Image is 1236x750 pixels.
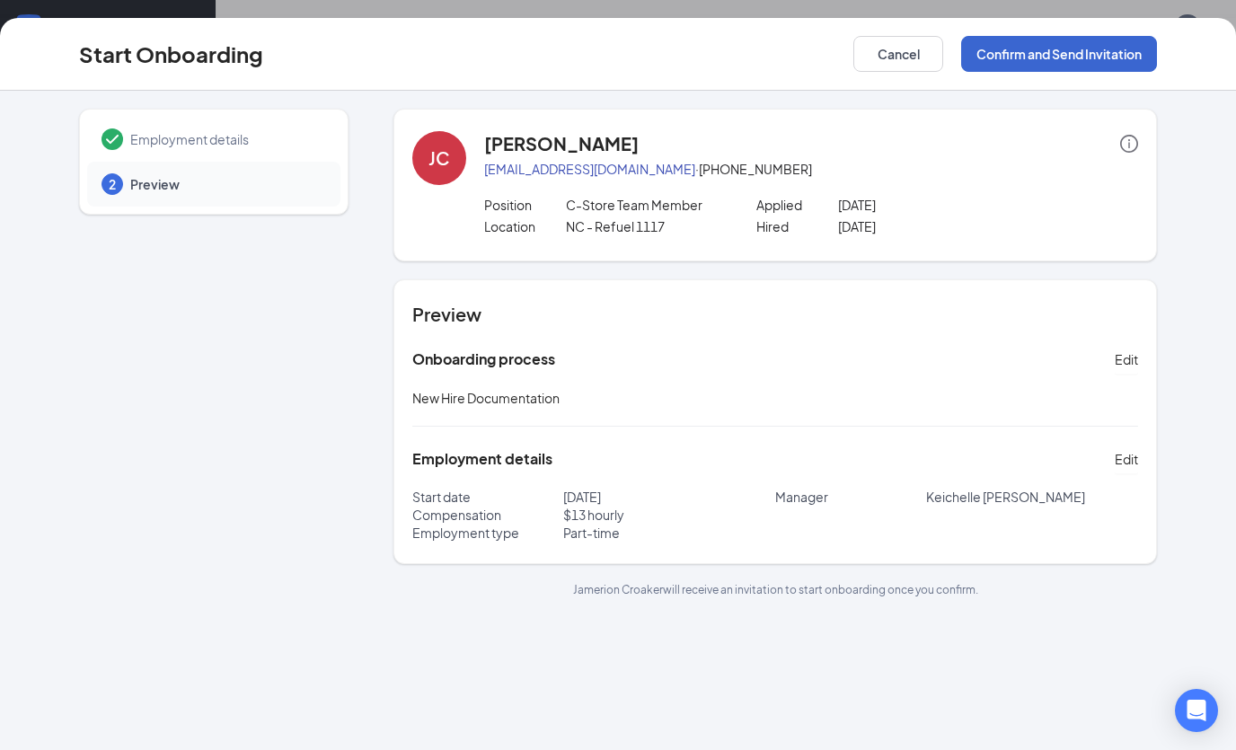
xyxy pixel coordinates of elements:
p: Applied [756,196,838,214]
button: Confirm and Send Invitation [961,36,1157,72]
h4: Preview [412,302,1138,327]
button: Cancel [853,36,943,72]
span: Edit [1115,350,1138,368]
p: Hired [756,217,838,235]
p: Compensation [412,506,563,524]
button: Edit [1115,445,1138,473]
p: NC - Refuel 1117 [566,217,729,235]
span: New Hire Documentation [412,390,560,406]
p: · [PHONE_NUMBER] [484,160,1138,178]
p: Keichelle [PERSON_NAME] [926,488,1138,506]
h5: Employment details [412,449,552,469]
span: Preview [130,175,322,193]
svg: Checkmark [102,128,123,150]
button: Edit [1115,345,1138,374]
p: [DATE] [563,488,775,506]
span: info-circle [1120,135,1138,153]
p: Start date [412,488,563,506]
p: Employment type [412,524,563,542]
a: [EMAIL_ADDRESS][DOMAIN_NAME] [484,161,695,177]
p: [DATE] [838,217,1002,235]
p: Jamerion Croaker will receive an invitation to start onboarding once you confirm. [393,582,1157,597]
p: Manager [775,488,926,506]
h4: [PERSON_NAME] [484,131,639,156]
p: Part-time [563,524,775,542]
p: [DATE] [838,196,1002,214]
span: Edit [1115,450,1138,468]
h3: Start Onboarding [79,39,263,69]
p: Location [484,217,566,235]
p: $ 13 hourly [563,506,775,524]
p: C-Store Team Member [566,196,729,214]
span: Employment details [130,130,322,148]
div: Open Intercom Messenger [1175,689,1218,732]
span: 2 [109,175,116,193]
h5: Onboarding process [412,349,555,369]
p: Position [484,196,566,214]
div: JC [428,146,450,171]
